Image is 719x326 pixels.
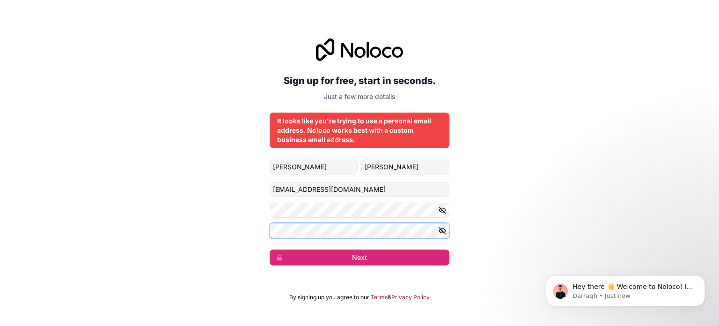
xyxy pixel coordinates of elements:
h2: Sign up for free, start in seconds. [270,72,449,89]
a: Privacy Policy [391,294,430,301]
span: By signing up you agree to our [289,294,369,301]
button: Next [270,250,449,265]
a: Terms [371,294,388,301]
div: It looks like you're trying to use a personal email address. Noloco works best with a custom busi... [277,116,442,144]
iframe: Intercom notifications message [532,256,719,321]
input: Confirm password [270,223,449,238]
span: & [388,294,391,301]
input: given-name [270,159,358,174]
input: family-name [361,159,449,174]
p: Just a few more details [270,92,449,101]
input: Password [270,203,449,218]
input: Email address [270,182,449,197]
